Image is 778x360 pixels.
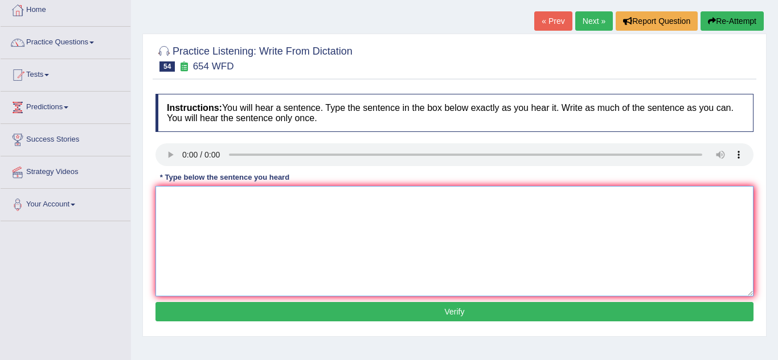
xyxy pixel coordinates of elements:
[1,59,130,88] a: Tests
[178,61,190,72] small: Exam occurring question
[155,94,754,132] h4: You will hear a sentence. Type the sentence in the box below exactly as you hear it. Write as muc...
[1,189,130,217] a: Your Account
[1,124,130,152] a: Success Stories
[1,92,130,120] a: Predictions
[193,61,234,72] small: 654 WFD
[616,11,698,31] button: Report Question
[159,61,175,72] span: 54
[167,103,222,113] b: Instructions:
[534,11,572,31] a: « Prev
[575,11,613,31] a: Next »
[155,302,754,321] button: Verify
[1,156,130,185] a: Strategy Videos
[155,43,353,72] h2: Practice Listening: Write From Dictation
[155,172,294,183] div: * Type below the sentence you heard
[1,27,130,55] a: Practice Questions
[701,11,764,31] button: Re-Attempt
